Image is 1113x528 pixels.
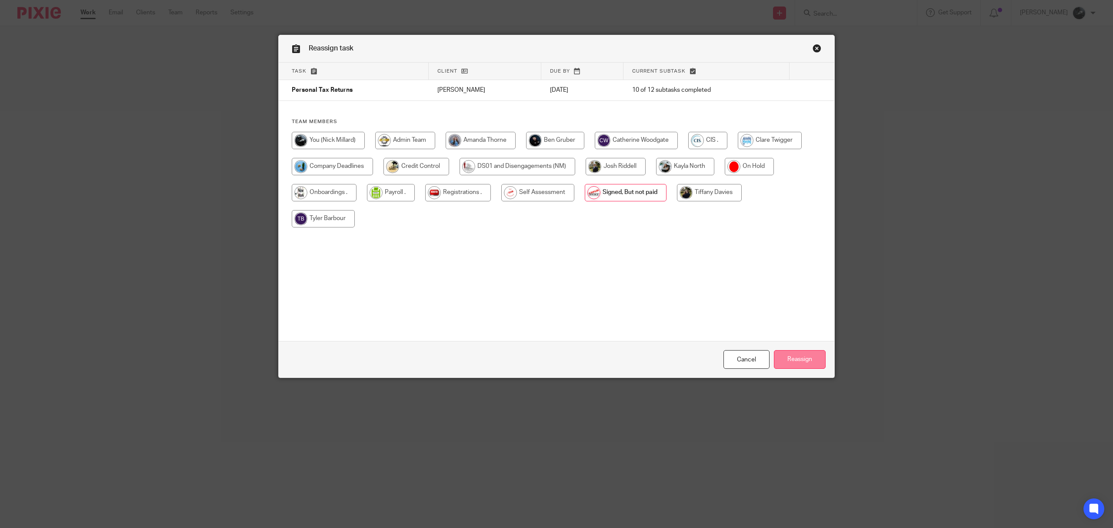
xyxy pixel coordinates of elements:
span: Task [292,69,307,74]
h4: Team members [292,118,821,125]
span: Client [437,69,457,74]
span: Personal Tax Returns [292,87,353,94]
a: Close this dialog window [813,44,821,56]
td: 10 of 12 subtasks completed [623,80,789,101]
span: Reassign task [309,45,353,52]
a: Close this dialog window [723,350,770,369]
p: [PERSON_NAME] [437,86,533,94]
input: Reassign [774,350,826,369]
p: [DATE] [550,86,615,94]
span: Current subtask [632,69,686,74]
span: Due by [550,69,570,74]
